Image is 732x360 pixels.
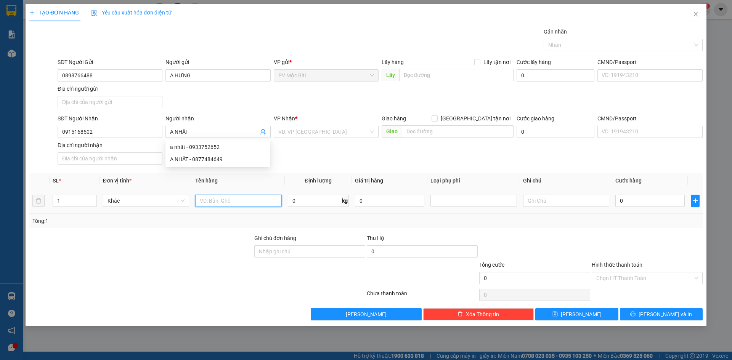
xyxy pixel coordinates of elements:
[466,310,499,318] span: Xóa Thông tin
[366,289,478,302] div: Chưa thanh toán
[195,178,218,184] span: Tên hàng
[592,262,642,268] label: Hình thức thanh toán
[32,217,283,225] div: Tổng: 1
[195,195,281,207] input: VD: Bàn, Ghế
[382,59,404,65] span: Lấy hàng
[402,125,514,138] input: Dọc đường
[639,310,692,318] span: [PERSON_NAME] và In
[305,178,332,184] span: Định lượng
[480,58,514,66] span: Lấy tận nơi
[561,310,602,318] span: [PERSON_NAME]
[274,115,295,122] span: VP Nhận
[165,58,270,66] div: Người gửi
[517,115,554,122] label: Cước giao hàng
[311,308,422,320] button: [PERSON_NAME]
[58,114,162,123] div: SĐT Người Nhận
[382,125,402,138] span: Giao
[479,262,504,268] span: Tổng cước
[170,155,266,163] div: A NHẤT - 0877484649
[597,114,702,123] div: CMND/Passport
[58,141,162,149] div: Địa chỉ người nhận
[274,58,379,66] div: VP gửi
[685,4,706,25] button: Close
[254,245,365,258] input: Ghi chú đơn hàng
[103,178,132,184] span: Đơn vị tính
[630,311,636,317] span: printer
[691,198,699,204] span: plus
[91,10,97,16] img: icon
[53,178,59,184] span: SL
[367,235,384,241] span: Thu Hộ
[517,59,551,65] label: Cước lấy hàng
[58,58,162,66] div: SĐT Người Gửi
[615,178,642,184] span: Cước hàng
[691,195,699,207] button: plus
[346,310,387,318] span: [PERSON_NAME]
[58,152,162,165] input: Địa chỉ của người nhận
[438,114,514,123] span: [GEOGRAPHIC_DATA] tận nơi
[620,308,703,320] button: printer[PERSON_NAME] và In
[457,311,463,317] span: delete
[32,195,45,207] button: delete
[520,173,612,188] th: Ghi chú
[517,69,594,82] input: Cước lấy hàng
[423,308,534,320] button: deleteXóa Thông tin
[29,10,35,15] span: plus
[355,178,383,184] span: Giá trị hàng
[382,115,406,122] span: Giao hàng
[693,11,699,17] span: close
[260,129,266,135] span: user-add
[29,10,79,16] span: TẠO ĐƠN HÀNG
[544,29,567,35] label: Gán nhãn
[341,195,349,207] span: kg
[597,58,702,66] div: CMND/Passport
[58,96,162,108] input: Địa chỉ của người gửi
[165,114,270,123] div: Người nhận
[382,69,399,81] span: Lấy
[278,70,374,81] span: PV Mộc Bài
[552,311,558,317] span: save
[91,10,172,16] span: Yêu cầu xuất hóa đơn điện tử
[517,126,594,138] input: Cước giao hàng
[170,143,266,151] div: a nhất - 0933752652
[523,195,609,207] input: Ghi Chú
[355,195,424,207] input: 0
[427,173,520,188] th: Loại phụ phí
[108,195,185,206] span: Khác
[254,235,296,241] label: Ghi chú đơn hàng
[165,153,270,165] div: A NHẤT - 0877484649
[58,85,162,93] div: Địa chỉ người gửi
[399,69,514,81] input: Dọc đường
[165,141,270,153] div: a nhất - 0933752652
[535,308,618,320] button: save[PERSON_NAME]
